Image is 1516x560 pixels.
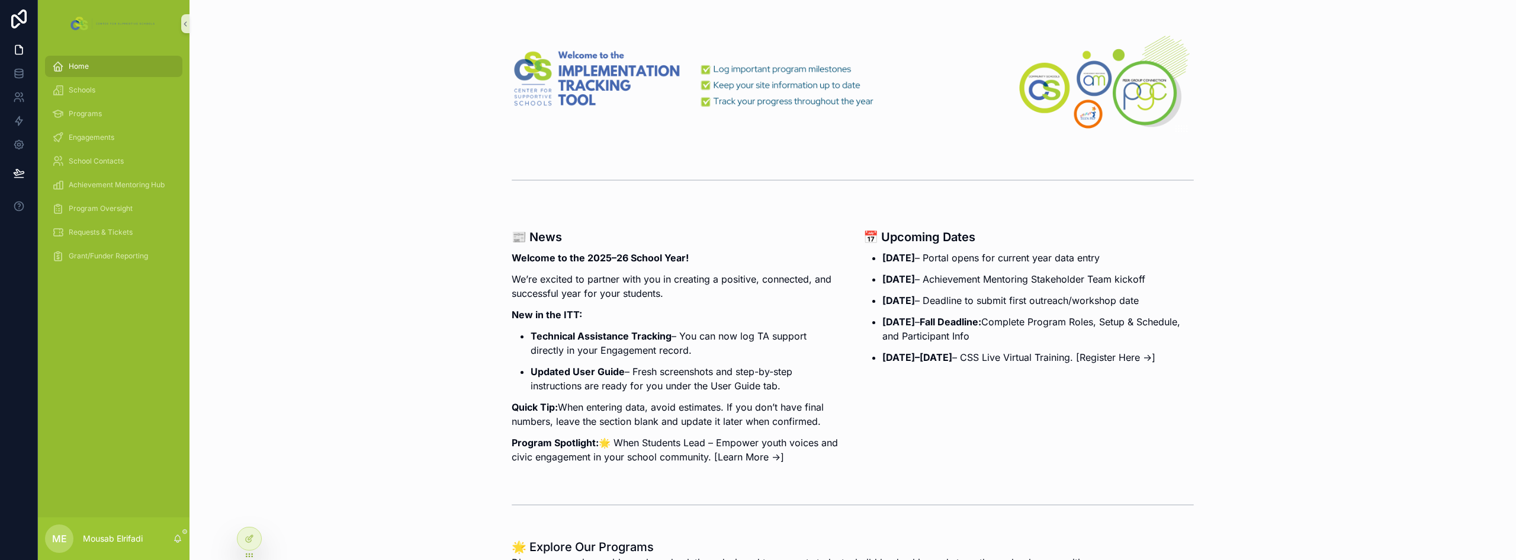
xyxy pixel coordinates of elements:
[882,252,915,264] strong: [DATE]
[512,252,689,264] strong: Welcome to the 2025–26 School Year!
[45,245,182,267] a: Grant/Funder Reporting
[45,56,182,77] a: Home
[882,351,952,363] strong: [DATE]–[DATE]
[38,47,189,282] div: scrollable content
[83,533,143,545] p: Mousab Elrifadi
[512,309,582,321] strong: New in the ITT:
[531,329,842,357] p: – You can now log TA support directly in your Engagement record.
[69,204,133,213] span: Program Oversight
[882,350,1194,364] p: – CSS Live Virtual Training. [Register Here →]
[531,364,842,393] p: – Fresh screenshots and step-by-step instructions are ready for you under the User Guide tab.
[52,532,67,546] span: ME
[882,316,915,328] strong: [DATE]
[45,151,182,172] a: School Contacts
[882,273,915,285] strong: [DATE]
[69,133,114,142] span: Engagements
[69,156,124,166] span: School Contacts
[45,174,182,196] a: Achievement Mentoring Hub
[69,62,89,71] span: Home
[512,436,842,464] p: 🌟 When Students Lead – Empower youth voices and civic engagement in your school community. [Learn...
[69,251,148,261] span: Grant/Funder Reporting
[69,85,95,95] span: Schools
[512,28,1194,132] img: 33327-ITT-Banner-Noloco-(4).png
[512,437,599,449] strong: Program Spotlight:
[69,180,165,190] span: Achievement Mentoring Hub
[512,539,1093,555] h1: 🌟 Explore Our Programs
[882,293,1194,308] p: – Deadline to submit first outreach/workshop date
[531,366,625,377] strong: Updated User Guide
[512,228,842,246] h3: 📰 News
[69,228,133,237] span: Requests & Tickets
[882,315,1194,343] p: – Complete Program Roles, Setup & Schedule, and Participant Info
[920,316,981,328] strong: Fall Deadline:
[882,295,915,306] strong: [DATE]
[882,251,1194,265] p: – Portal opens for current year data entry
[512,400,842,428] p: When entering data, avoid estimates. If you don’t have final numbers, leave the section blank and...
[69,109,102,119] span: Programs
[531,330,672,342] strong: Technical Assistance Tracking
[512,272,842,300] p: We’re excited to partner with you in creating a positive, connected, and successful year for your...
[45,103,182,124] a: Programs
[68,14,159,33] img: App logo
[45,127,182,148] a: Engagements
[863,228,1194,246] h3: 📅 Upcoming Dates
[882,272,1194,286] p: – Achievement Mentoring Stakeholder Team kickoff
[512,401,558,413] strong: Quick Tip:
[45,79,182,101] a: Schools
[45,222,182,243] a: Requests & Tickets
[45,198,182,219] a: Program Oversight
